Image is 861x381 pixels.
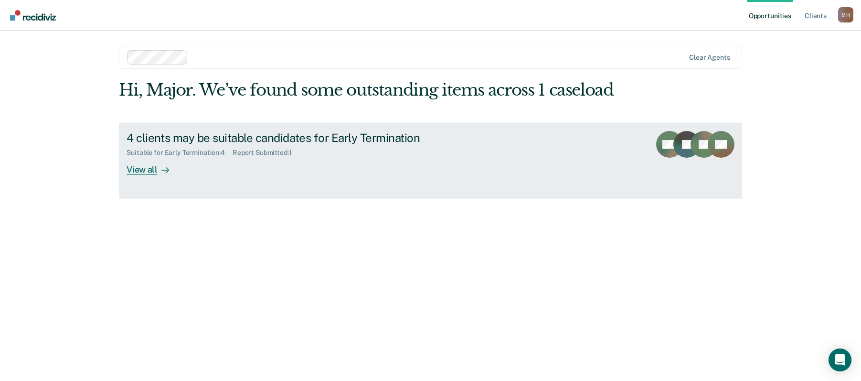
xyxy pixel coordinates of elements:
[127,131,462,145] div: 4 clients may be suitable candidates for Early Termination
[838,7,853,22] div: M H
[119,80,617,100] div: Hi, Major. We’ve found some outstanding items across 1 caseload
[127,149,233,157] div: Suitable for Early Termination : 4
[838,7,853,22] button: Profile dropdown button
[127,156,180,175] div: View all
[10,10,56,21] img: Recidiviz
[233,149,299,157] div: Report Submitted : 1
[119,123,742,198] a: 4 clients may be suitable candidates for Early TerminationSuitable for Early Termination:4Report ...
[689,54,730,62] div: Clear agents
[829,348,851,371] div: Open Intercom Messenger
